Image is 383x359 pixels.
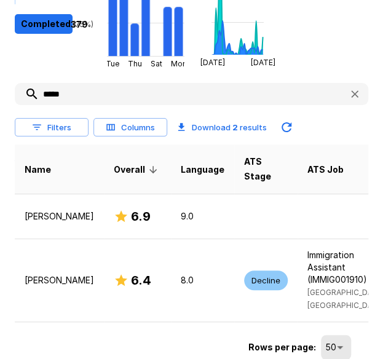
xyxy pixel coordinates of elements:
h6: 6.4 [131,270,151,290]
p: 9.0 [181,210,224,223]
b: 2 [232,122,238,132]
p: 8.0 [181,274,224,286]
button: Filters [15,118,89,137]
button: Download 2 results [172,115,272,140]
span: ATS Stage [244,154,288,184]
tspan: [DATE] [200,58,224,68]
span: ATS Job [307,162,344,177]
p: [PERSON_NAME] [25,274,94,286]
p: 379 [71,17,88,30]
tspan: Thu [127,59,141,68]
span: Decline [244,275,288,286]
button: Updated Today - 2:58 PM [274,115,299,140]
tspan: Mon [170,59,186,68]
tspan: Sat [151,59,162,68]
button: Columns [93,118,167,137]
h6: 6.9 [131,207,151,226]
span: Language [181,162,224,177]
p: [PERSON_NAME] [25,210,94,223]
tspan: Tue [106,59,119,68]
p: Rows per page: [248,341,316,353]
span: Overall [114,162,161,177]
tspan: [DATE] [251,58,275,68]
span: Name [25,162,51,177]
